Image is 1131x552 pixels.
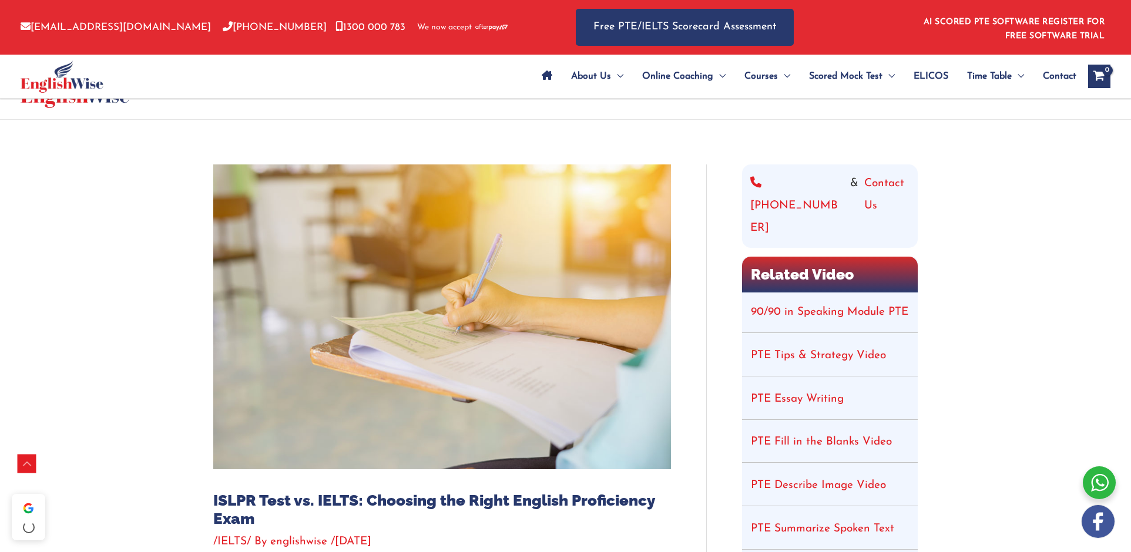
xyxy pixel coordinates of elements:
span: Menu Toggle [882,56,895,97]
span: ELICOS [914,56,948,97]
span: englishwise [270,536,327,547]
img: Afterpay-Logo [475,24,508,31]
h2: Related Video [742,257,918,292]
a: About UsMenu Toggle [562,56,633,97]
span: [DATE] [335,536,371,547]
a: Time TableMenu Toggle [958,56,1033,97]
h1: ISLPR Test vs. IELTS: Choosing the Right English Proficiency Exam [213,492,671,528]
a: Free PTE/IELTS Scorecard Assessment [576,9,794,46]
img: white-facebook.png [1082,505,1115,538]
a: AI SCORED PTE SOFTWARE REGISTER FOR FREE SOFTWARE TRIAL [924,18,1105,41]
span: Menu Toggle [611,56,623,97]
a: View Shopping Cart, empty [1088,65,1110,88]
a: PTE Tips & Strategy Video [751,350,886,361]
span: Menu Toggle [713,56,726,97]
a: IELTS [217,536,247,547]
a: Scored Mock TestMenu Toggle [800,56,904,97]
aside: Header Widget 1 [917,8,1110,46]
a: PTE Fill in the Blanks Video [751,436,892,447]
span: About Us [571,56,611,97]
a: Contact Us [864,173,910,240]
a: englishwise [270,536,331,547]
span: Online Coaching [642,56,713,97]
span: We now accept [417,22,472,33]
span: Courses [744,56,778,97]
span: Contact [1043,56,1076,97]
a: [PHONE_NUMBER] [223,22,327,32]
img: cropped-ew-logo [21,60,103,93]
a: [PHONE_NUMBER] [750,173,844,240]
a: Contact [1033,56,1076,97]
a: 1300 000 783 [335,22,405,32]
a: PTE Essay Writing [751,393,844,405]
a: CoursesMenu Toggle [735,56,800,97]
div: & [750,173,910,240]
nav: Site Navigation: Main Menu [532,56,1076,97]
div: / / By / [213,534,671,550]
span: Time Table [967,56,1012,97]
span: Scored Mock Test [809,56,882,97]
a: 90/90 in Speaking Module PTE [751,307,908,318]
a: [EMAIL_ADDRESS][DOMAIN_NAME] [21,22,211,32]
a: Online CoachingMenu Toggle [633,56,735,97]
a: PTE Describe Image Video [751,480,886,491]
a: PTE Summarize Spoken Text [751,523,894,534]
a: ELICOS [904,56,958,97]
span: Menu Toggle [1012,56,1024,97]
span: Menu Toggle [778,56,790,97]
